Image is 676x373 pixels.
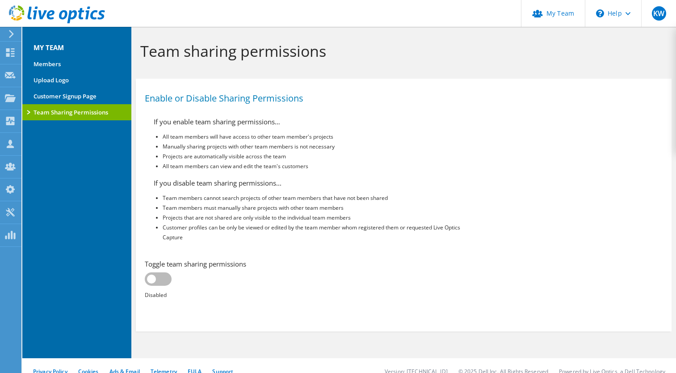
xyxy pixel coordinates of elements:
a: Upload Logo [22,72,131,88]
svg: \n [596,9,604,17]
li: Projects that are not shared are only visible to the individual team members [163,213,481,223]
li: Team members cannot search projects of other team members that have not been shared [163,193,481,203]
b: Disabled [145,291,167,299]
h3: MY TEAM [22,34,131,52]
li: Manually sharing projects with other team members is not necessary [163,142,481,152]
li: All team members can view and edit the team's customers [163,161,481,171]
li: Customer profiles can be only be viewed or edited by the team member whom registered them or requ... [163,223,481,242]
a: Members [22,56,131,72]
h3: Toggle team sharing permissions [145,259,663,269]
h1: Team sharing permissions [140,42,663,60]
li: Team members must manually share projects with other team members [163,203,481,213]
h3: If you enable team sharing permissions… [154,117,481,127]
h1: Enable or Disable Sharing Permissions [145,94,658,103]
h3: If you disable team sharing permissions... [154,178,481,188]
li: Projects are automatically visible across the team [163,152,481,161]
span: KW [652,6,666,21]
a: Customer Signup Page [22,88,131,104]
li: All team members will have access to other team member's projects [163,132,481,142]
a: Team Sharing Permissions [22,104,131,120]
